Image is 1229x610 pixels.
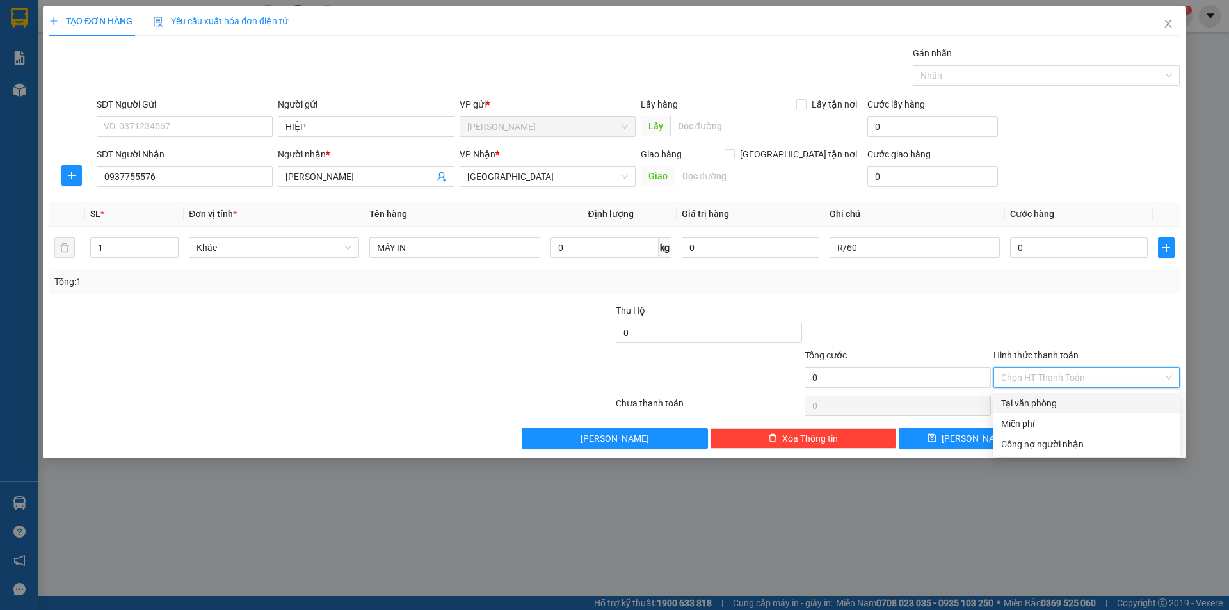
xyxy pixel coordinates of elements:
[824,202,1005,227] th: Ghi chú
[711,428,897,449] button: deleteXóa Thông tin
[614,396,803,419] div: Chưa thanh toán
[467,117,628,136] span: TAM QUAN
[189,209,237,219] span: Đơn vị tính
[670,116,862,136] input: Dọc đường
[54,237,75,258] button: delete
[735,147,862,161] span: [GEOGRAPHIC_DATA] tận nơi
[1163,19,1173,29] span: close
[278,97,454,111] div: Người gửi
[197,238,351,257] span: Khác
[90,209,100,219] span: SL
[993,434,1180,454] div: Cước gửi hàng sẽ được ghi vào công nợ của người nhận
[588,209,634,219] span: Định lượng
[682,237,819,258] input: 0
[782,431,838,445] span: Xóa Thông tin
[1010,209,1054,219] span: Cước hàng
[49,17,58,26] span: plus
[278,147,454,161] div: Người nhận
[768,433,777,444] span: delete
[97,147,273,161] div: SĐT Người Nhận
[675,166,862,186] input: Dọc đường
[942,431,1010,445] span: [PERSON_NAME]
[49,16,133,26] span: TẠO ĐƠN HÀNG
[437,172,447,182] span: user-add
[867,99,925,109] label: Cước lấy hàng
[928,433,936,444] span: save
[460,97,636,111] div: VP gửi
[641,99,678,109] span: Lấy hàng
[659,237,671,258] span: kg
[97,97,273,111] div: SĐT Người Gửi
[867,149,931,159] label: Cước giao hàng
[369,237,540,258] input: VD: Bàn, Ghế
[641,166,675,186] span: Giao
[1001,417,1172,431] div: Miễn phí
[807,97,862,111] span: Lấy tận nơi
[54,275,474,289] div: Tổng: 1
[1158,237,1175,258] button: plus
[522,428,708,449] button: [PERSON_NAME]
[1001,396,1172,410] div: Tại văn phòng
[460,149,495,159] span: VP Nhận
[153,17,163,27] img: icon
[913,48,952,58] label: Gán nhãn
[641,149,682,159] span: Giao hàng
[1159,243,1174,253] span: plus
[616,305,645,316] span: Thu Hộ
[369,209,407,219] span: Tên hàng
[1001,437,1172,451] div: Công nợ người nhận
[641,116,670,136] span: Lấy
[830,237,1000,258] input: Ghi Chú
[899,428,1038,449] button: save[PERSON_NAME]
[805,350,847,360] span: Tổng cước
[867,166,998,187] input: Cước giao hàng
[61,165,82,186] button: plus
[867,116,998,137] input: Cước lấy hàng
[153,16,288,26] span: Yêu cầu xuất hóa đơn điện tử
[1150,6,1186,42] button: Close
[467,167,628,186] span: SÀI GÒN
[62,170,81,181] span: plus
[682,209,729,219] span: Giá trị hàng
[581,431,649,445] span: [PERSON_NAME]
[993,350,1079,360] label: Hình thức thanh toán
